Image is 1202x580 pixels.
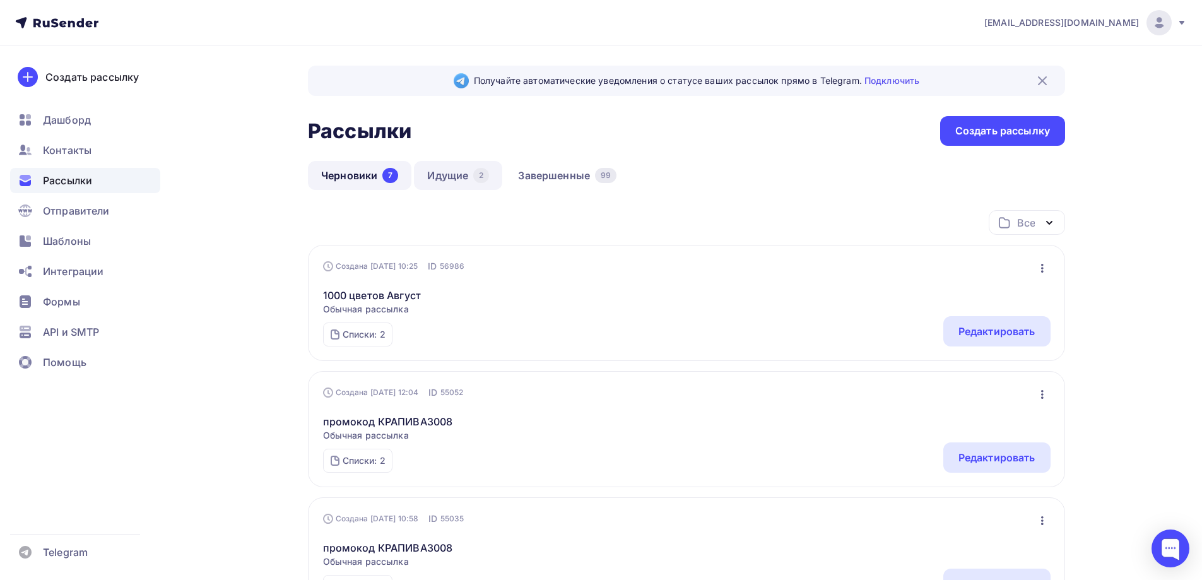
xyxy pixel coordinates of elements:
[428,512,437,525] span: ID
[440,260,465,273] span: 56986
[43,545,88,560] span: Telegram
[43,143,91,158] span: Контакты
[428,386,437,399] span: ID
[323,261,418,271] div: Создана [DATE] 10:25
[323,288,421,303] a: 1000 цветов Август
[43,294,80,309] span: Формы
[10,138,160,163] a: Контакты
[323,555,453,568] span: Обычная рассылка
[473,168,489,183] div: 2
[323,303,421,316] span: Обычная рассылка
[323,540,453,555] a: промокод КРАПИВА3008
[343,454,386,467] div: Списки: 2
[43,234,91,249] span: Шаблоны
[440,386,464,399] span: 55052
[440,512,464,525] span: 55035
[10,168,160,193] a: Рассылки
[323,429,453,442] span: Обычная рассылка
[958,450,1035,465] div: Редактировать
[45,69,139,85] div: Создать рассылку
[414,161,502,190] a: Идущие2
[308,119,411,144] h2: Рассылки
[43,173,92,188] span: Рассылки
[43,112,91,127] span: Дашборд
[43,355,86,370] span: Помощь
[43,264,103,279] span: Интеграции
[505,161,630,190] a: Завершенные99
[474,74,919,87] span: Получайте автоматические уведомления о статусе ваших рассылок прямо в Telegram.
[43,203,110,218] span: Отправители
[428,260,437,273] span: ID
[984,16,1139,29] span: [EMAIL_ADDRESS][DOMAIN_NAME]
[323,388,419,398] div: Создана [DATE] 12:04
[454,73,469,88] img: Telegram
[43,324,99,340] span: API и SMTP
[989,210,1065,235] button: Все
[10,289,160,314] a: Формы
[323,514,419,524] div: Создана [DATE] 10:58
[984,10,1187,35] a: [EMAIL_ADDRESS][DOMAIN_NAME]
[864,75,919,86] a: Подключить
[595,168,616,183] div: 99
[10,228,160,254] a: Шаблоны
[382,168,398,183] div: 7
[1017,215,1035,230] div: Все
[10,198,160,223] a: Отправители
[343,328,386,341] div: Списки: 2
[10,107,160,133] a: Дашборд
[955,124,1050,138] div: Создать рассылку
[958,324,1035,339] div: Редактировать
[308,161,411,190] a: Черновики7
[323,414,453,429] a: промокод КРАПИВА3008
